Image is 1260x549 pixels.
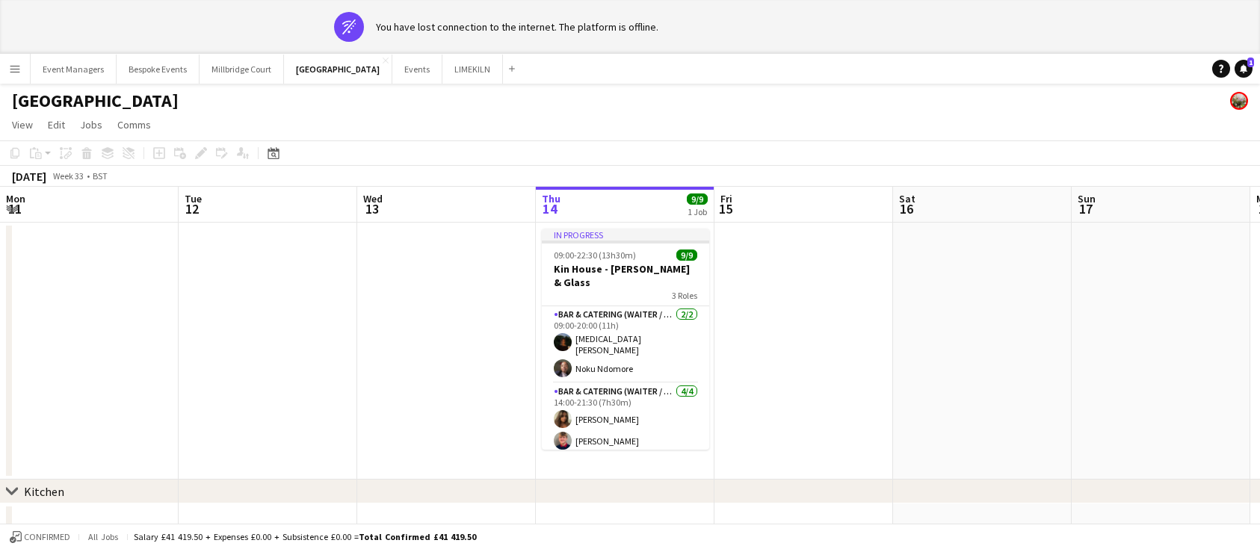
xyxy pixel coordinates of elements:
a: Jobs [74,115,108,134]
button: Bespoke Events [117,55,200,84]
span: 17 [1075,200,1096,217]
app-card-role: Bar & Catering (Waiter / waitress)2/209:00-20:00 (11h)[MEDICAL_DATA][PERSON_NAME]Noku Ndomore [542,306,709,383]
div: Kitchen [24,484,64,499]
span: Thu [542,192,560,205]
div: 1 Job [688,206,707,217]
h3: Kin House - [PERSON_NAME] & Glass [542,262,709,289]
span: Tue [185,192,202,205]
app-card-role: Bar & Catering (Waiter / waitress)4/414:00-21:30 (7h30m)[PERSON_NAME][PERSON_NAME] [542,383,709,499]
span: 9/9 [687,193,708,205]
button: Events [392,55,442,84]
div: Salary £41 419.50 + Expenses £0.00 + Subsistence £0.00 = [134,531,476,542]
span: Jobs [80,118,102,131]
span: All jobs [85,531,121,542]
span: Week 33 [49,170,87,182]
div: In progress [542,229,709,241]
span: 13 [361,200,383,217]
button: Event Managers [31,55,117,84]
app-user-avatar: Staffing Manager [1230,92,1248,110]
button: Millbridge Court [200,55,284,84]
div: BST [93,170,108,182]
span: 11 [4,200,25,217]
span: 3 Roles [672,290,697,301]
span: Confirmed [24,532,70,542]
span: Fri [720,192,732,205]
span: 16 [897,200,915,217]
span: View [12,118,33,131]
button: Confirmed [7,529,72,545]
span: 09:00-22:30 (13h30m) [554,249,636,261]
a: Edit [42,115,71,134]
span: 1 [1247,58,1254,67]
span: Wed [363,192,383,205]
span: 14 [540,200,560,217]
span: Sat [899,192,915,205]
div: You have lost connection to the internet. The platform is offline. [376,20,658,34]
button: [GEOGRAPHIC_DATA] [284,55,392,84]
span: Total Confirmed £41 419.50 [359,531,476,542]
a: Comms [111,115,157,134]
span: 15 [718,200,732,217]
span: 12 [182,200,202,217]
button: LIMEKILN [442,55,503,84]
span: Sun [1078,192,1096,205]
span: 9/9 [676,249,697,261]
span: Mon [6,192,25,205]
h1: [GEOGRAPHIC_DATA] [12,90,179,112]
span: Edit [48,118,65,131]
a: View [6,115,39,134]
span: Comms [117,118,151,131]
div: [DATE] [12,169,46,184]
app-job-card: In progress09:00-22:30 (13h30m)9/9Kin House - [PERSON_NAME] & Glass3 RolesBar & Catering (Waiter ... [542,229,709,450]
a: 1 [1235,60,1253,78]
